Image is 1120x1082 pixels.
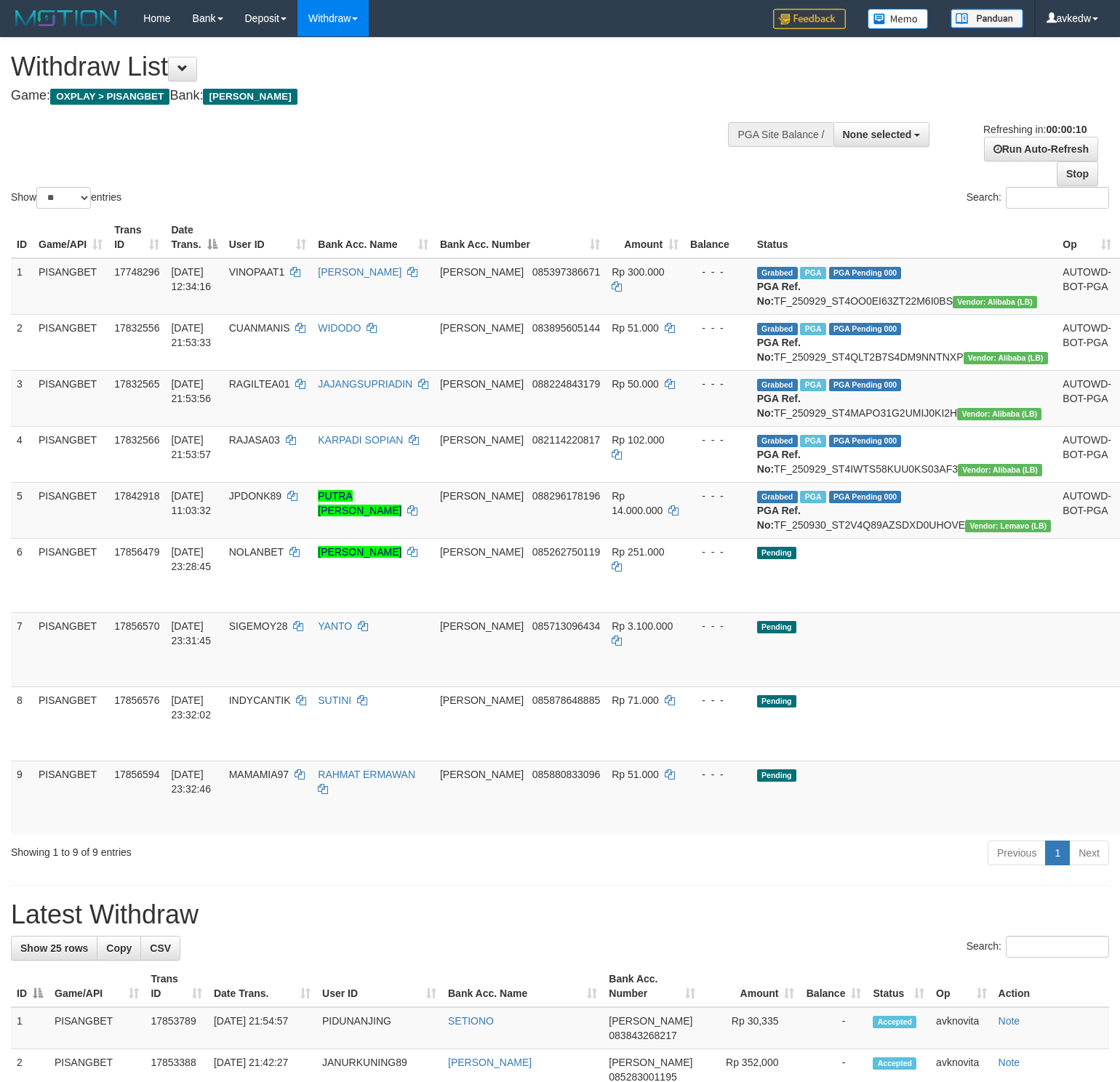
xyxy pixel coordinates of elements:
div: - - - [690,433,745,447]
span: Vendor URL: https://dashboard.q2checkout.com/secure [965,520,1051,532]
span: [DATE] 11:03:32 [171,490,211,516]
span: Copy 085713096434 to clipboard [532,620,600,632]
span: NOLANBET [229,546,284,558]
th: Game/API: activate to sort column ascending [49,966,145,1007]
span: CSV [150,942,171,954]
a: JAJANGSUPRIADIN [318,378,412,390]
a: Copy [97,936,141,961]
td: PISANGBET [33,314,108,370]
td: 4 [11,426,33,482]
img: panduan.png [951,9,1023,28]
span: 17832565 [114,378,159,390]
span: PGA Pending [829,435,902,447]
td: 2 [11,314,33,370]
td: AUTOWD-BOT-PGA [1057,370,1117,426]
a: YANTO [318,620,352,632]
span: Rp 251.000 [612,546,664,558]
a: RAHMAT ERMAWAN [318,769,415,780]
span: PGA Pending [829,267,902,279]
td: 9 [11,761,33,835]
th: Trans ID: activate to sort column ascending [145,966,208,1007]
span: Vendor URL: https://dashboard.q2checkout.com/secure [957,408,1041,420]
span: Refreshing in: [983,124,1087,135]
span: [PERSON_NAME] [440,620,524,632]
span: PGA Pending [829,323,902,335]
th: Trans ID: activate to sort column ascending [108,217,165,258]
span: Accepted [873,1057,916,1070]
td: PISANGBET [33,258,108,315]
b: PGA Ref. No: [757,393,801,419]
span: 17856570 [114,620,159,632]
a: CSV [140,936,180,961]
td: 3 [11,370,33,426]
span: Rp 71.000 [612,694,659,706]
th: Balance: activate to sort column ascending [800,966,867,1007]
td: PISANGBET [33,686,108,761]
div: - - - [690,265,745,279]
span: [DATE] 23:31:45 [171,620,211,646]
span: Pending [757,769,796,782]
span: Copy 085880833096 to clipboard [532,769,600,780]
td: TF_250930_ST2V4Q89AZSDXD0UHOVE [751,482,1057,538]
label: Show entries [11,187,121,209]
span: Rp 14.000.000 [612,490,663,516]
a: PUTRA [PERSON_NAME] [318,490,401,516]
span: Copy [106,942,132,954]
td: AUTOWD-BOT-PGA [1057,258,1117,315]
b: PGA Ref. No: [757,449,801,475]
td: PIDUNANJING [316,1007,442,1049]
span: RAGILTEA01 [229,378,290,390]
span: Marked by avknovia [800,379,825,391]
span: None selected [843,129,912,140]
span: [DATE] 21:53:57 [171,434,211,460]
span: 17856594 [114,769,159,780]
th: ID [11,217,33,258]
div: Showing 1 to 9 of 9 entries [11,839,456,859]
td: TF_250929_ST4OO0EI63ZT22M6I0BS [751,258,1057,315]
h4: Game: Bank: [11,89,732,103]
a: Note [999,1057,1020,1068]
span: [DATE] 23:32:46 [171,769,211,795]
a: Show 25 rows [11,936,97,961]
span: 17748296 [114,266,159,278]
th: Date Trans.: activate to sort column descending [165,217,223,258]
td: PISANGBET [33,370,108,426]
td: 5 [11,482,33,538]
span: 17856576 [114,694,159,706]
span: Vendor URL: https://dashboard.q2checkout.com/secure [958,464,1042,476]
img: Button%20Memo.svg [868,9,929,29]
th: Bank Acc. Number: activate to sort column ascending [603,966,701,1007]
td: Rp 30,335 [701,1007,800,1049]
td: - [800,1007,867,1049]
span: Copy 083843268217 to clipboard [609,1030,676,1041]
span: MAMAMIA97 [229,769,289,780]
td: 1 [11,1007,49,1049]
b: PGA Ref. No: [757,281,801,307]
span: [PERSON_NAME] [440,378,524,390]
span: [PERSON_NAME] [440,769,524,780]
span: Copy 085262750119 to clipboard [532,546,600,558]
th: User ID: activate to sort column ascending [316,966,442,1007]
span: SIGEMOY28 [229,620,288,632]
span: Grabbed [757,435,798,447]
td: 8 [11,686,33,761]
span: Copy 085397386671 to clipboard [532,266,600,278]
td: 7 [11,612,33,686]
span: [DATE] 21:53:33 [171,322,211,348]
th: User ID: activate to sort column ascending [223,217,313,258]
span: Copy 088296178196 to clipboard [532,490,600,502]
div: PGA Site Balance / [728,122,833,147]
th: Amount: activate to sort column ascending [606,217,684,258]
th: Op: activate to sort column ascending [930,966,992,1007]
span: Marked by avknovia [800,435,825,447]
td: 17853789 [145,1007,208,1049]
span: [PERSON_NAME] [609,1015,692,1027]
td: TF_250929_ST4QLT2B7S4DM9NNTNXP [751,314,1057,370]
td: [DATE] 21:54:57 [208,1007,316,1049]
a: WIDODO [318,322,361,334]
td: PISANGBET [49,1007,145,1049]
span: Grabbed [757,491,798,503]
b: PGA Ref. No: [757,337,801,363]
th: Amount: activate to sort column ascending [701,966,800,1007]
span: [DATE] 23:32:02 [171,694,211,721]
